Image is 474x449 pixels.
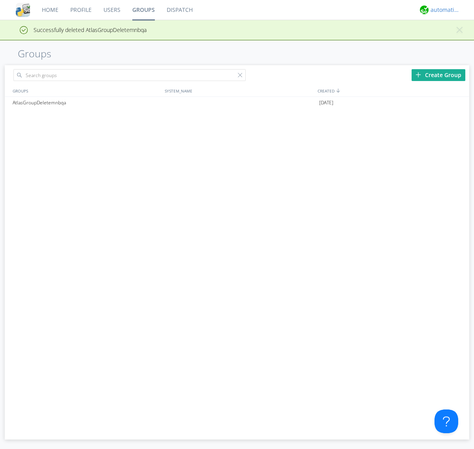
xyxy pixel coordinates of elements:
div: CREATED [316,85,469,96]
a: AtlasGroupDeletemnbqa[DATE] [5,97,469,109]
div: automation+atlas [431,6,460,14]
div: SYSTEM_NAME [163,85,316,96]
div: AtlasGroupDeletemnbqa [11,97,163,109]
span: [DATE] [319,97,333,109]
img: d2d01cd9b4174d08988066c6d424eccd [420,6,429,14]
input: Search groups [13,69,246,81]
img: plus.svg [416,72,421,77]
div: GROUPS [11,85,161,96]
iframe: Toggle Customer Support [434,409,458,433]
img: cddb5a64eb264b2086981ab96f4c1ba7 [16,3,30,17]
span: Successfully deleted AtlasGroupDeletemnbqa [6,26,147,34]
div: Create Group [412,69,465,81]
